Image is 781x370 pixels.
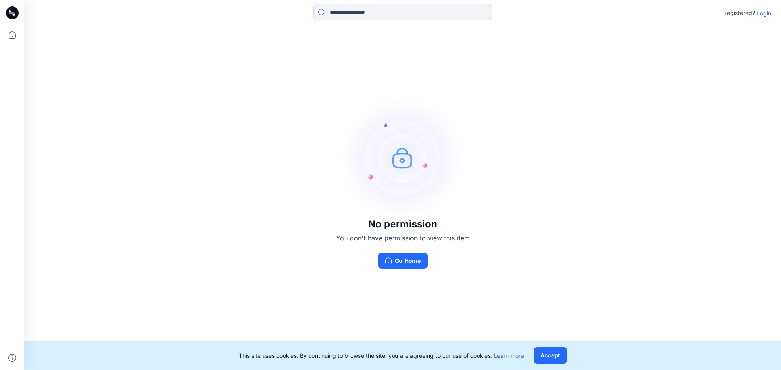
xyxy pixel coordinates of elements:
p: You don't have permission to view this item [336,233,470,243]
h3: No permission [336,219,470,230]
button: Accept [534,347,567,364]
p: This site uses cookies. By continuing to browse the site, you are agreeing to our use of cookies. [239,351,524,360]
p: Login [757,9,771,17]
img: no-perm.svg [342,97,464,219]
p: Registered? [723,8,755,18]
button: Go Home [378,253,428,269]
a: Learn more [494,352,524,359]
